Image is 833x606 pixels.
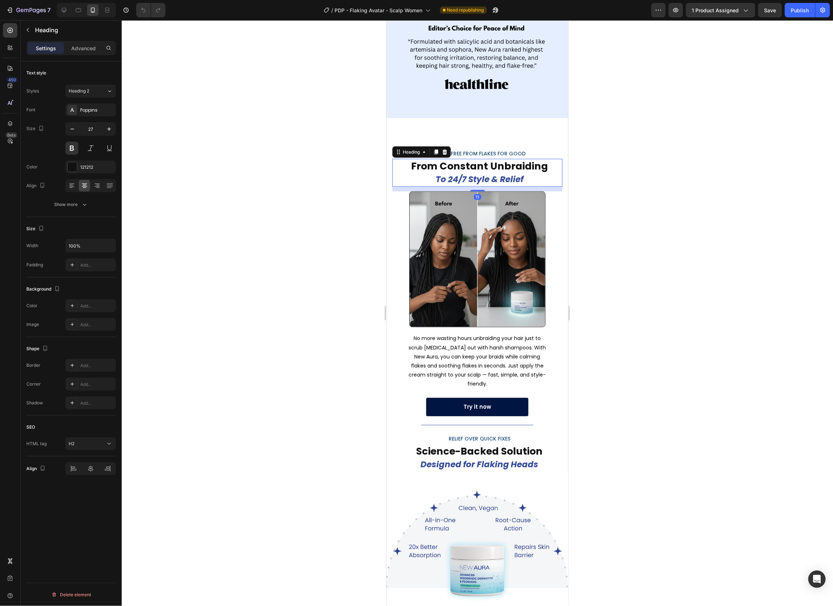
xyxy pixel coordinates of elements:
button: 1 product assigned [686,3,755,17]
div: Add... [80,400,114,407]
input: Auto [66,239,116,252]
div: Publish [791,7,809,14]
div: Shape [26,344,49,354]
div: Add... [80,381,114,388]
div: Open Intercom Messenger [808,571,826,588]
div: HTML tag [26,440,47,447]
div: Add... [80,322,114,328]
div: 450 [7,77,17,83]
button: H2 [65,437,116,450]
div: Add... [80,262,114,268]
p: Advanced [71,44,96,52]
button: Publish [785,3,815,17]
div: 121212 [80,164,114,171]
div: Undo/Redo [136,3,165,17]
div: Beta [5,132,17,138]
div: Border [26,362,40,369]
div: Add... [80,303,114,309]
button: Save [758,3,782,17]
span: PDP - Flaking Avatar - Scalp Women [335,7,423,14]
span: 1 product assigned [692,7,739,14]
div: Align [26,181,47,191]
div: Add... [80,362,114,369]
span: Heading 2 [69,88,89,94]
div: Show more [55,201,88,208]
button: Show more [26,198,116,211]
div: Styles [26,88,39,94]
div: Poppins [80,107,114,113]
div: Delete element [51,590,91,599]
div: Corner [26,381,41,387]
div: Shadow [26,400,43,406]
iframe: To enrich screen reader interactions, please activate Accessibility in Grammarly extension settings [387,20,568,606]
div: Width [26,242,38,249]
div: Color [26,164,38,170]
div: Size [26,224,46,234]
div: Color [26,302,38,309]
div: Align [26,464,47,474]
span: Save [764,7,776,13]
div: Size [26,124,46,134]
p: 7 [47,6,51,14]
p: Settings [36,44,56,52]
span: / [332,7,333,14]
div: SEO [26,424,35,430]
div: Font [26,107,35,113]
div: Padding [26,262,43,268]
button: Delete element [26,589,116,601]
p: Heading [35,26,113,34]
span: H2 [69,441,74,446]
button: Heading 2 [65,85,116,98]
span: Need republishing [447,7,484,13]
div: Text style [26,70,46,76]
button: 7 [3,3,54,17]
div: Image [26,321,39,328]
div: Background [26,284,61,294]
